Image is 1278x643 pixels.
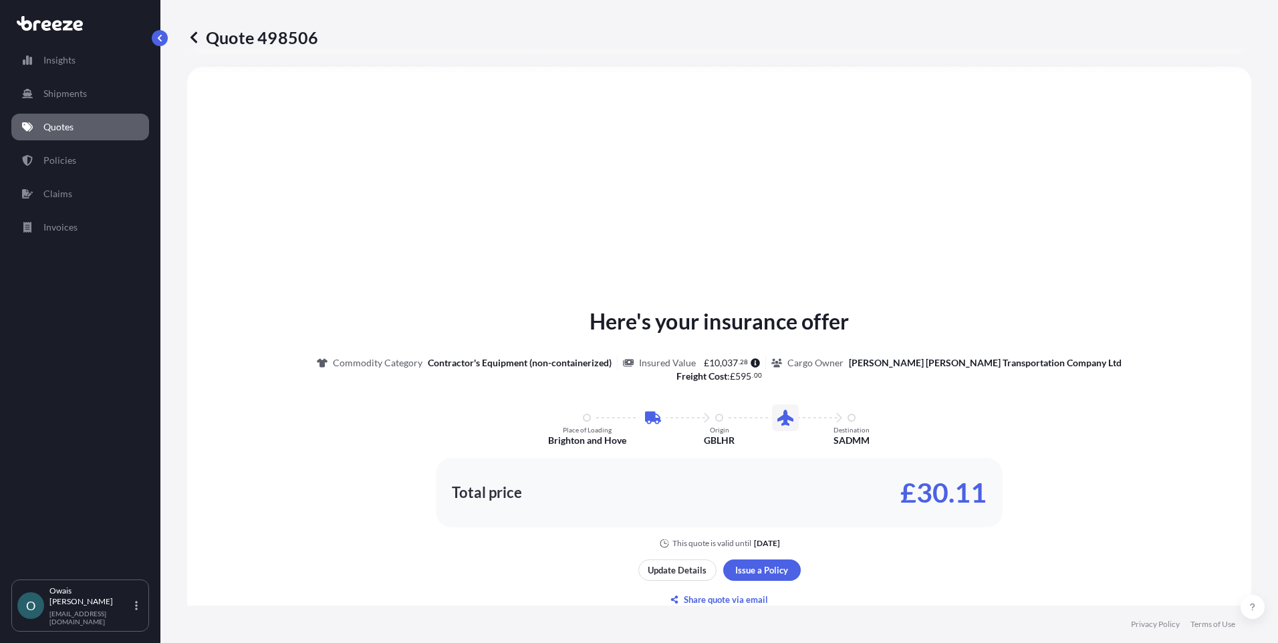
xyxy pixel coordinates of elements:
p: This quote is valid until [672,538,751,549]
p: Commodity Category [333,356,422,370]
span: 037 [722,358,738,368]
a: Privacy Policy [1131,619,1180,630]
a: Shipments [11,80,149,107]
p: Shipments [43,87,87,100]
p: SADMM [834,434,870,447]
a: Invoices [11,214,149,241]
p: Insights [43,53,76,67]
p: £30.11 [900,482,987,503]
p: : [676,370,762,383]
p: Origin [710,426,729,434]
a: Quotes [11,114,149,140]
p: Claims [43,187,72,201]
b: Freight Cost [676,370,727,382]
p: Brighton and Hove [548,434,626,447]
p: Insured Value [639,356,696,370]
span: 595 [735,372,751,381]
p: Policies [43,154,76,167]
span: 10 [709,358,720,368]
p: Owais [PERSON_NAME] [49,586,132,607]
span: £ [704,358,709,368]
button: Issue a Policy [723,559,801,581]
p: Update Details [648,563,707,577]
p: Total price [452,486,522,499]
a: Insights [11,47,149,74]
p: Invoices [43,221,78,234]
span: , [720,358,722,368]
p: Destination [834,426,870,434]
span: £ [730,372,735,381]
p: [PERSON_NAME] [PERSON_NAME] Transportation Company Ltd [849,356,1122,370]
p: GBLHR [704,434,735,447]
p: Quotes [43,120,74,134]
p: Share quote via email [684,593,768,606]
span: . [739,360,740,364]
span: . [752,373,753,378]
p: [EMAIL_ADDRESS][DOMAIN_NAME] [49,610,132,626]
a: Claims [11,180,149,207]
a: Terms of Use [1190,619,1235,630]
span: 00 [754,373,762,378]
p: Quote 498506 [187,27,318,48]
p: Issue a Policy [735,563,788,577]
p: Here's your insurance offer [590,305,849,338]
a: Policies [11,147,149,174]
p: [DATE] [754,538,780,549]
button: Share quote via email [638,589,801,610]
p: Place of Loading [563,426,612,434]
p: Cargo Owner [787,356,844,370]
button: Update Details [638,559,717,581]
span: 28 [740,360,748,364]
p: Contractor's Equipment (non-containerized) [428,356,612,370]
span: O [26,599,35,612]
